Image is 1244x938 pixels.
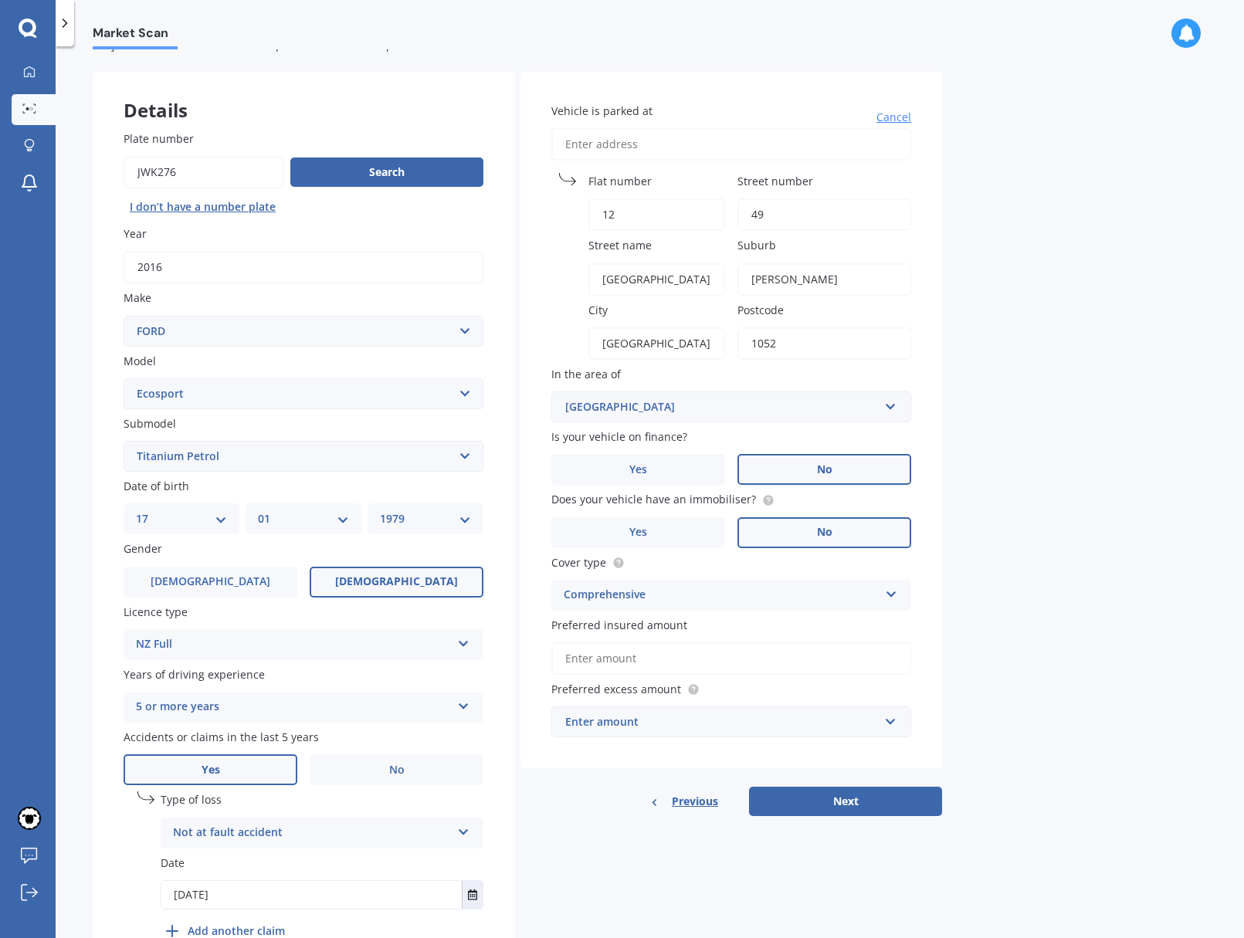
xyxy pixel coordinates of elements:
[124,542,162,557] span: Gender
[817,526,832,539] span: No
[629,463,647,476] span: Yes
[124,479,189,493] span: Date of birth
[737,174,813,188] span: Street number
[173,824,451,842] div: Not at fault accident
[749,787,942,816] button: Next
[124,730,319,744] span: Accidents or claims in the last 5 years
[124,416,176,431] span: Submodel
[202,764,220,777] span: Yes
[151,575,270,588] span: [DEMOGRAPHIC_DATA]
[161,855,185,870] span: Date
[551,367,621,381] span: In the area of
[588,198,725,231] input: (optional)
[737,303,784,317] span: Postcode
[588,239,652,253] span: Street name
[551,103,653,118] span: Vehicle is parked at
[876,110,911,125] span: Cancel
[551,618,687,632] span: Preferred insured amount
[161,793,222,808] span: Type of loss
[290,157,483,187] button: Search
[124,604,188,619] span: Licence type
[462,881,483,909] button: Select date
[124,354,156,368] span: Model
[551,493,756,507] span: Does your vehicle have an immobiliser?
[124,195,282,219] button: I don’t have a number plate
[93,72,514,118] div: Details
[161,881,462,909] input: DD/MM/YYYY
[124,251,483,283] input: YYYY
[551,128,911,161] input: Enter address
[18,807,41,830] img: ACg8ocKP5d7uUeo0ZtFdU_0puLnVU1e0_tx4I6ndd4oeu_R5yYxfo6ak=s96-c
[93,38,412,52] span: We just need a few more details to provide an accurate quote
[124,226,147,241] span: Year
[124,291,151,306] span: Make
[124,156,284,188] input: Enter plate number
[588,174,652,188] span: Flat number
[588,303,608,317] span: City
[551,429,687,444] span: Is your vehicle on finance?
[551,642,911,675] input: Enter amount
[565,398,879,415] div: [GEOGRAPHIC_DATA]
[136,698,451,716] div: 5 or more years
[737,239,776,253] span: Suburb
[136,635,451,654] div: NZ Full
[565,713,879,730] div: Enter amount
[817,463,832,476] span: No
[564,586,879,604] div: Comprehensive
[93,25,178,46] span: Market Scan
[672,790,718,813] span: Previous
[124,667,265,682] span: Years of driving experience
[629,526,647,539] span: Yes
[551,682,681,696] span: Preferred excess amount
[335,575,458,588] span: [DEMOGRAPHIC_DATA]
[389,764,405,777] span: No
[124,131,194,146] span: Plate number
[551,555,606,570] span: Cover type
